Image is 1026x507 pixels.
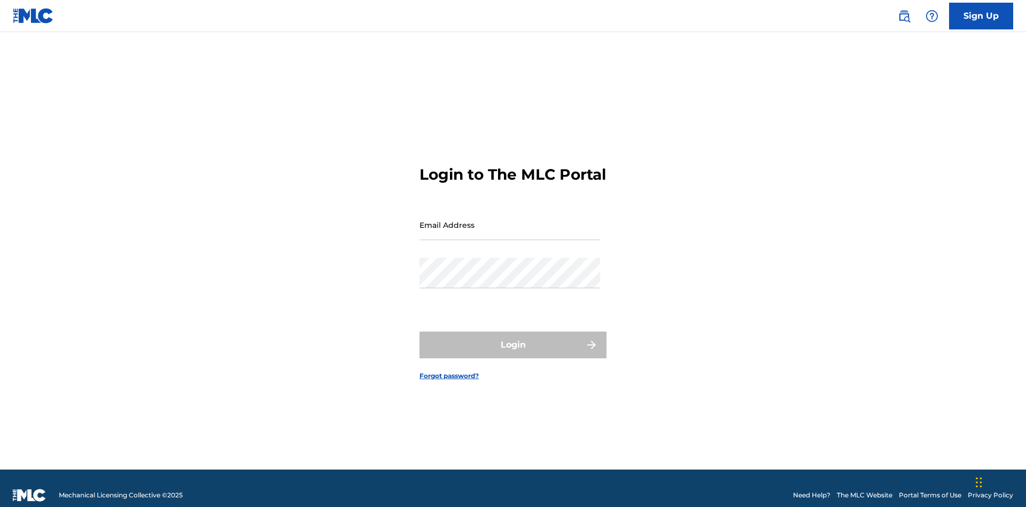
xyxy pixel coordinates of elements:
img: help [926,10,938,22]
a: Portal Terms of Use [899,490,961,500]
span: Mechanical Licensing Collective © 2025 [59,490,183,500]
img: logo [13,489,46,502]
a: Public Search [893,5,915,27]
a: Forgot password? [419,371,479,381]
a: Privacy Policy [968,490,1013,500]
img: search [898,10,911,22]
iframe: Chat Widget [973,456,1026,507]
a: Sign Up [949,3,1013,29]
div: Drag [976,466,982,498]
a: Need Help? [793,490,830,500]
div: Help [921,5,943,27]
a: The MLC Website [837,490,892,500]
img: MLC Logo [13,8,54,24]
h3: Login to The MLC Portal [419,165,606,184]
